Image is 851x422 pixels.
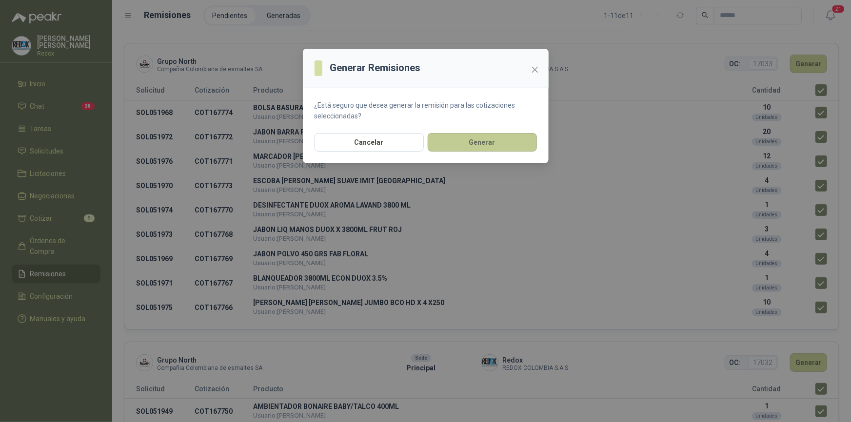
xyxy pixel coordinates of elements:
span: close [531,66,539,74]
p: ¿Está seguro que desea generar la remisión para las cotizaciones seleccionadas? [315,100,537,121]
button: Generar [428,133,537,152]
button: Close [527,62,543,77]
button: Cancelar [315,133,424,152]
h3: Generar Remisiones [330,60,421,76]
